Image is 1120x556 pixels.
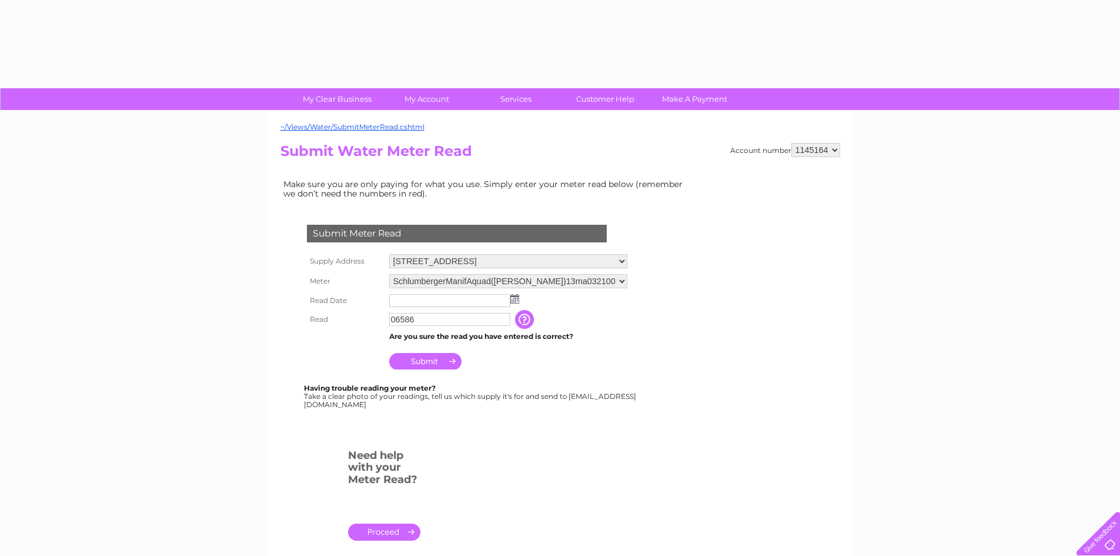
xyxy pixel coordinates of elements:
img: ... [510,294,519,304]
td: Are you sure the read you have entered is correct? [386,329,630,344]
th: Read Date [304,291,386,310]
h3: Need help with your Meter Read? [348,447,420,492]
a: Services [467,88,564,110]
input: Information [515,310,536,329]
th: Meter [304,271,386,291]
input: Submit [389,353,462,369]
b: Having trouble reading your meter? [304,384,436,392]
a: ~/Views/Water/SubmitMeterRead.cshtml [280,122,424,131]
div: Submit Meter Read [307,225,607,242]
div: Take a clear photo of your readings, tell us which supply it's for and send to [EMAIL_ADDRESS][DO... [304,384,638,408]
td: Make sure you are only paying for what you use. Simply enter your meter read below (remember we d... [280,177,692,201]
div: Account number [730,143,840,157]
a: Make A Payment [646,88,743,110]
a: Customer Help [557,88,654,110]
a: My Clear Business [289,88,386,110]
h2: Submit Water Meter Read [280,143,840,165]
th: Supply Address [304,251,386,271]
th: Read [304,310,386,329]
a: . [348,524,420,541]
a: My Account [378,88,475,110]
